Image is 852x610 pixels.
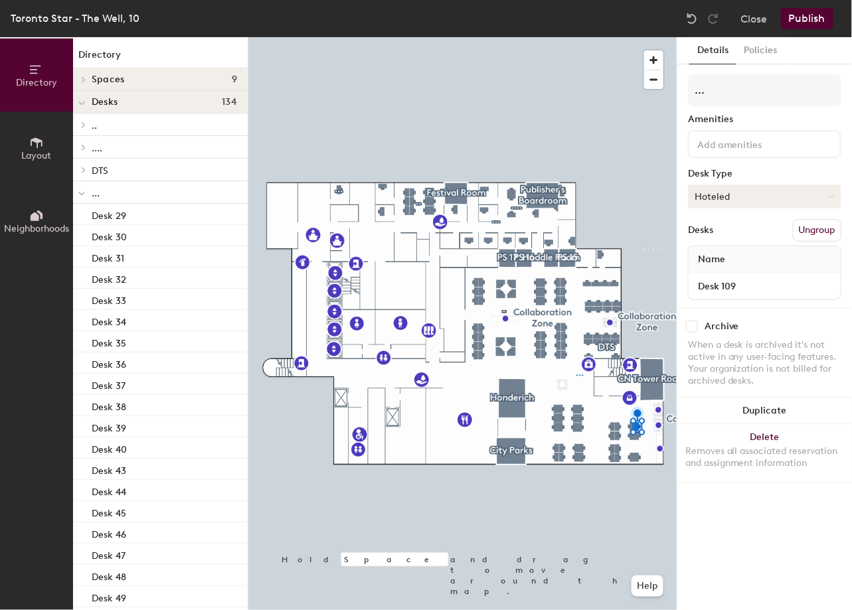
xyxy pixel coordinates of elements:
span: Name [691,248,732,271]
p: Desk 44 [92,483,126,498]
p: Desk 39 [92,419,126,434]
p: Desk 45 [92,504,126,519]
button: Policies [736,37,786,64]
span: Layout [22,150,52,161]
span: Desks [92,97,118,108]
p: Desk 43 [92,461,126,477]
img: Redo [707,12,720,25]
p: Desk 31 [92,249,124,264]
p: Desk 32 [92,270,126,285]
div: Desks [688,225,713,236]
input: Add amenities [695,135,814,151]
span: .... [92,143,102,154]
span: ... [92,188,100,199]
div: Amenities [688,114,841,125]
button: Details [689,37,736,64]
p: Desk 33 [92,291,126,307]
p: Desk 46 [92,525,126,540]
p: Desk 29 [92,206,126,222]
button: Publish [781,8,833,29]
button: Help [632,575,663,597]
input: Unnamed desk [691,277,838,295]
p: Desk 36 [92,355,126,370]
p: Desk 40 [92,440,127,455]
p: Desk 38 [92,398,126,413]
span: 9 [232,74,237,85]
div: Archive [705,321,739,332]
div: Removes all associated reservation and assignment information [685,445,844,469]
button: Duplicate [677,398,852,424]
p: Desk 34 [92,313,126,328]
span: Spaces [92,74,125,85]
p: Desk 48 [92,568,126,583]
p: Desk 47 [92,546,126,562]
div: Toronto Star - The Well, 10 [11,10,139,27]
div: Desk Type [688,169,841,179]
button: Close [741,8,768,29]
span: Neighborhoods [4,223,69,234]
span: .. [92,120,97,131]
h1: Directory [73,48,248,68]
p: Desk 30 [92,228,127,243]
p: Desk 35 [92,334,126,349]
button: Hoteled [688,185,841,208]
p: Desk 49 [92,589,126,604]
span: DTS [92,165,108,177]
button: Ungroup [793,219,841,242]
div: When a desk is archived it's not active in any user-facing features. Your organization is not bil... [688,339,841,387]
span: 134 [222,97,237,108]
p: Desk 37 [92,376,126,392]
img: Undo [685,12,699,25]
span: Directory [16,77,57,88]
button: DeleteRemoves all associated reservation and assignment information [677,424,852,483]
